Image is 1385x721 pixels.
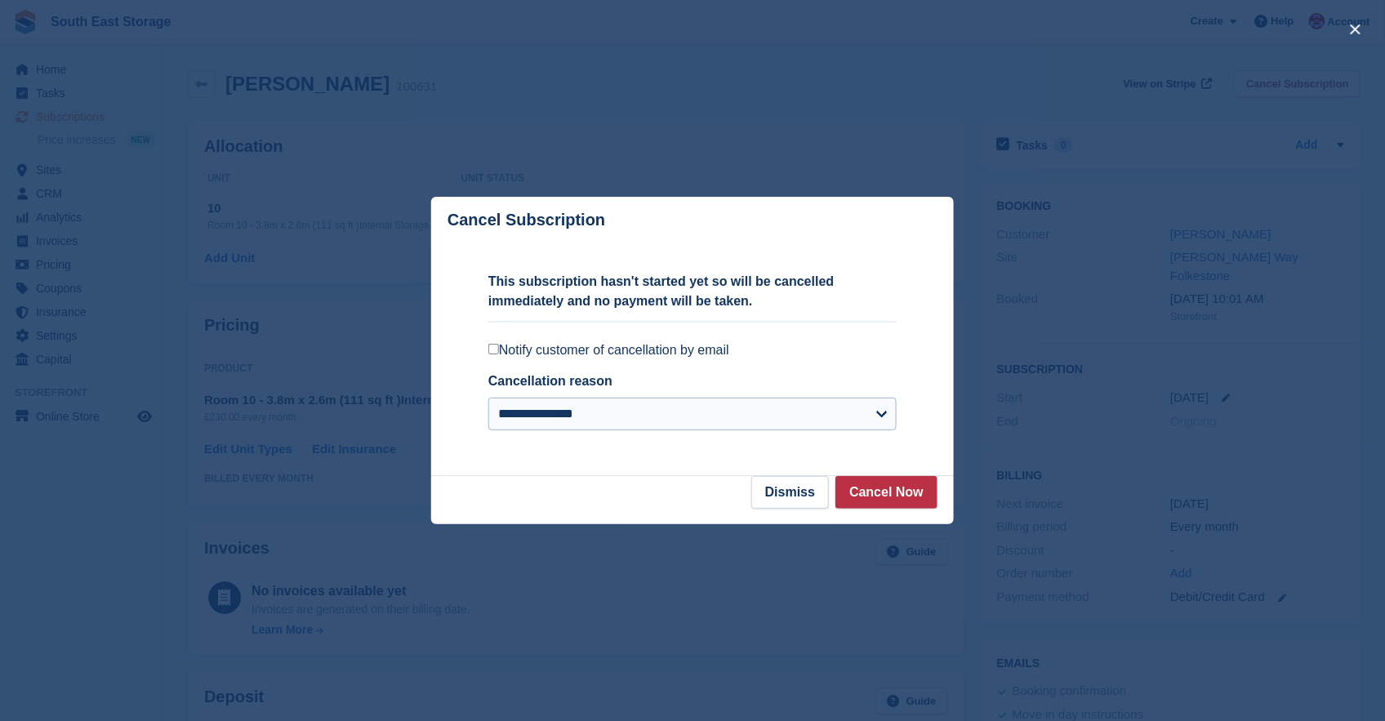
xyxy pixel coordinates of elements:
[488,342,897,358] label: Notify customer of cancellation by email
[448,211,605,229] p: Cancel Subscription
[1343,16,1369,42] button: close
[488,374,612,388] label: Cancellation reason
[488,272,897,311] p: This subscription hasn't started yet so will be cancelled immediately and no payment will be taken.
[835,476,937,509] button: Cancel Now
[751,476,829,509] button: Dismiss
[488,344,499,354] input: Notify customer of cancellation by email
